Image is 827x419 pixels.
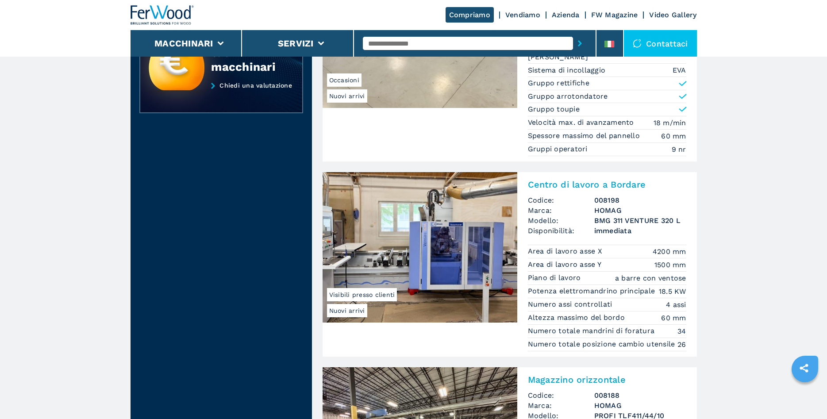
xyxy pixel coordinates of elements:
[323,172,697,357] a: Centro di lavoro a Bordare HOMAG BMG 311 VENTURE 320 LNuovi arriviVisibili presso clientiCentro d...
[677,326,686,336] em: 34
[624,30,697,57] div: Contattaci
[661,131,686,141] em: 60 mm
[528,286,658,296] p: Potenza elettromandrino principale
[528,65,608,75] p: Sistema di incollaggio
[654,118,686,128] em: 18 m/min
[505,11,540,19] a: Vendiamo
[327,89,367,103] span: Nuovi arrivi
[594,215,686,226] h3: BMG 311 VENTURE 320 L
[594,226,686,236] span: immediata
[552,11,580,19] a: Azienda
[154,38,213,49] button: Macchinari
[528,273,583,283] p: Piano di lavoro
[573,33,587,54] button: submit-button
[528,326,657,336] p: Numero totale mandrini di foratura
[528,374,686,385] h2: Magazzino orizzontale
[528,195,594,205] span: Codice:
[649,11,696,19] a: Video Gallery
[789,379,820,412] iframe: Chat
[594,390,686,400] h3: 008188
[528,215,594,226] span: Modello:
[528,205,594,215] span: Marca:
[131,5,194,25] img: Ferwood
[327,288,397,301] span: Visibili presso clienti
[672,144,686,154] em: 9 nr
[673,65,686,75] em: EVA
[528,313,627,323] p: Altezza massimo del bordo
[653,246,686,257] em: 4200 mm
[591,11,638,19] a: FW Magazine
[594,205,686,215] h3: HOMAG
[528,144,590,154] p: Gruppi operatori
[528,300,615,309] p: Numero assi controllati
[528,131,642,141] p: Spessore massimo del pannello
[323,172,517,323] img: Centro di lavoro a Bordare HOMAG BMG 311 VENTURE 320 L
[278,38,314,49] button: Servizi
[528,339,677,349] p: Numero totale posizione cambio utensile
[327,73,362,87] span: Occasioni
[528,179,686,190] h2: Centro di lavoro a Bordare
[528,226,594,236] span: Disponibilità:
[528,104,580,114] p: Gruppo toupie
[615,273,686,283] em: a barre con ventose
[528,118,636,127] p: Velocità max. di avanzamento
[528,78,589,88] p: Gruppo rettifiche
[139,82,303,114] a: Chiedi una valutazione
[677,339,686,350] em: 26
[594,400,686,411] h3: HOMAG
[633,39,642,48] img: Contattaci
[666,300,686,310] em: 4 assi
[327,304,367,317] span: Nuovi arrivi
[661,313,686,323] em: 60 mm
[528,390,594,400] span: Codice:
[793,357,815,379] a: sharethis
[528,260,604,269] p: Area di lavoro asse Y
[528,246,605,256] p: Area di lavoro asse X
[654,260,686,270] em: 1500 mm
[528,400,594,411] span: Marca:
[446,7,494,23] a: Compriamo
[659,286,686,296] em: 18.5 KW
[594,195,686,205] h3: 008198
[528,92,608,101] p: Gruppo arrotondatore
